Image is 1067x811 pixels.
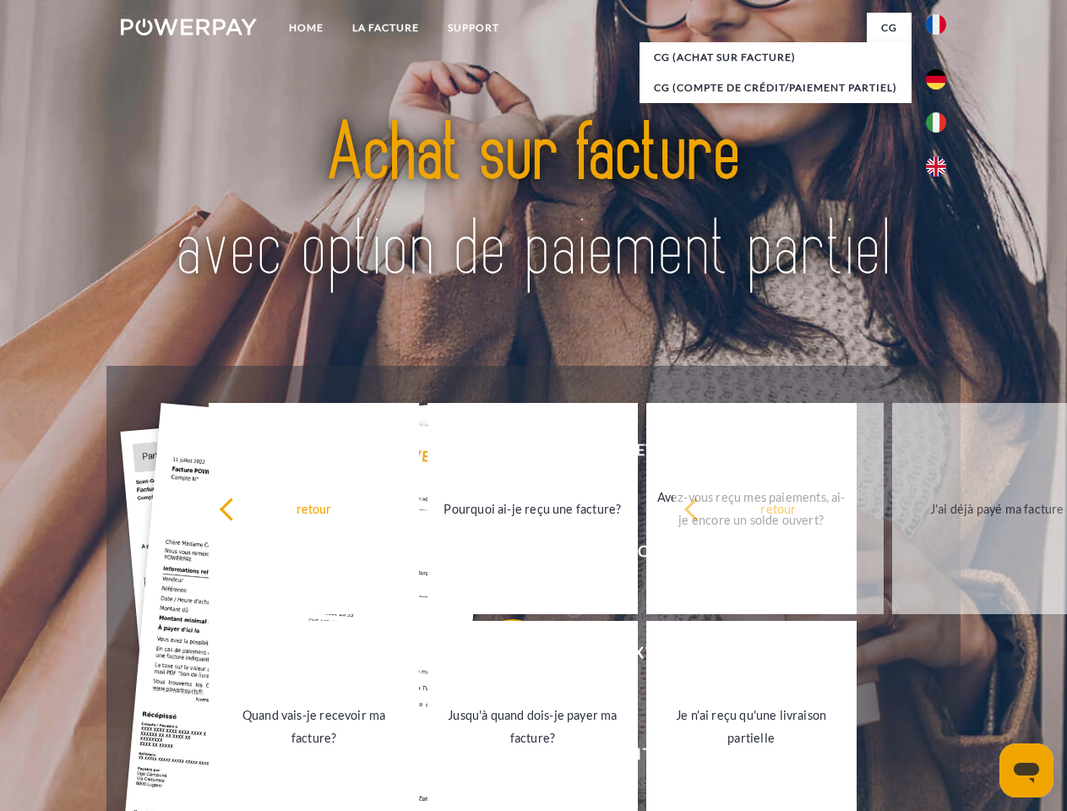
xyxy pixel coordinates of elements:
[640,73,912,103] a: CG (Compte de crédit/paiement partiel)
[926,156,946,177] img: en
[438,497,628,520] div: Pourquoi ai-je reçu une facture?
[683,497,874,520] div: retour
[219,497,409,520] div: retour
[656,704,847,749] div: Je n'ai reçu qu'une livraison partielle
[926,14,946,35] img: fr
[219,704,409,749] div: Quand vais-je recevoir ma facture?
[338,13,433,43] a: LA FACTURE
[867,13,912,43] a: CG
[438,704,628,749] div: Jusqu'à quand dois-je payer ma facture?
[161,81,906,324] img: title-powerpay_fr.svg
[926,69,946,90] img: de
[646,403,857,614] a: Avez-vous reçu mes paiements, ai-je encore un solde ouvert?
[275,13,338,43] a: Home
[999,743,1053,797] iframe: Bouton de lancement de la fenêtre de messagerie
[433,13,514,43] a: Support
[926,112,946,133] img: it
[121,19,257,35] img: logo-powerpay-white.svg
[640,42,912,73] a: CG (achat sur facture)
